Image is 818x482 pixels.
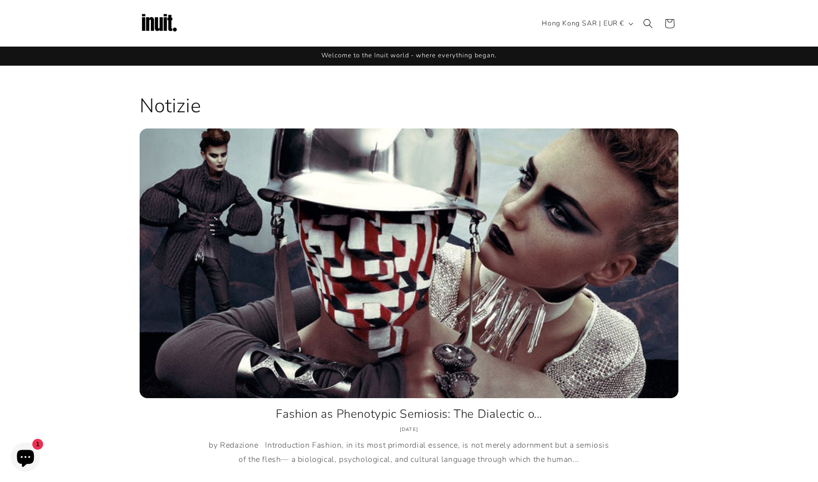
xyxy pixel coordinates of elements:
[140,4,179,43] img: Inuit Logo
[140,47,678,65] div: Announcement
[536,14,637,33] button: Hong Kong SAR | EUR €
[8,442,43,474] inbox-online-store-chat: Shopify online store chat
[140,93,678,119] h1: Notizie
[140,406,678,422] a: Fashion as Phenotypic Semiosis: The Dialectic o...
[542,18,624,28] span: Hong Kong SAR | EUR €
[637,13,659,34] summary: Search
[321,51,497,60] span: Welcome to the Inuit world - where everything began.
